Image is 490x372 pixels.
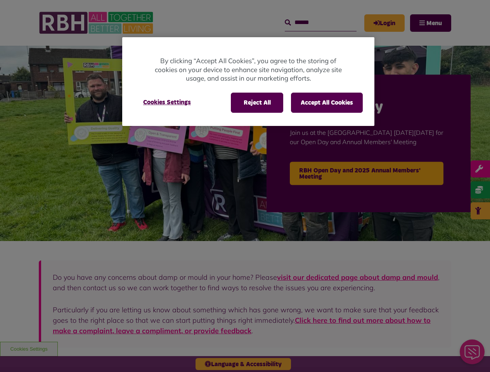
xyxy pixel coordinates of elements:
[122,37,374,126] div: Cookie banner
[153,57,343,83] p: By clicking “Accept All Cookies”, you agree to the storing of cookies on your device to enhance s...
[5,2,29,27] div: Close Web Assistant
[122,37,374,126] div: Privacy
[134,93,200,112] button: Cookies Settings
[291,93,363,113] button: Accept All Cookies
[231,93,283,113] button: Reject All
